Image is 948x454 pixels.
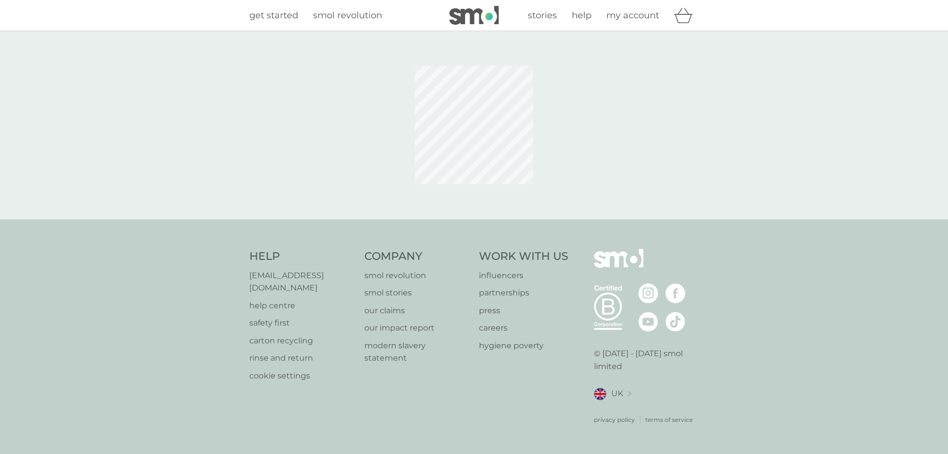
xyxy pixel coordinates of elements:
img: select a new location [628,391,631,397]
h4: Company [364,249,470,264]
a: press [479,304,568,317]
a: smol revolution [364,269,470,282]
a: cookie settings [249,370,355,382]
span: get started [249,10,298,21]
span: UK [611,387,623,400]
a: get started [249,8,298,23]
div: basket [674,5,699,25]
img: UK flag [594,388,606,400]
span: help [572,10,592,21]
img: visit the smol Tiktok page [666,312,685,331]
h4: Help [249,249,355,264]
a: modern slavery statement [364,339,470,365]
a: influencers [479,269,568,282]
img: visit the smol Facebook page [666,284,685,303]
span: smol revolution [313,10,382,21]
a: carton recycling [249,334,355,347]
img: visit the smol Instagram page [638,284,658,303]
a: stories [528,8,557,23]
img: smol [594,249,643,283]
a: rinse and return [249,352,355,365]
a: hygiene poverty [479,339,568,352]
a: [EMAIL_ADDRESS][DOMAIN_NAME] [249,269,355,294]
a: privacy policy [594,415,635,424]
img: smol [449,6,499,25]
span: stories [528,10,557,21]
a: help centre [249,299,355,312]
a: my account [606,8,659,23]
a: help [572,8,592,23]
img: visit the smol Youtube page [638,312,658,331]
a: smol stories [364,287,470,299]
span: my account [606,10,659,21]
a: safety first [249,317,355,330]
a: partnerships [479,287,568,299]
p: © [DATE] - [DATE] smol limited [594,347,699,372]
a: our impact report [364,322,470,334]
a: smol revolution [313,8,382,23]
a: terms of service [645,415,693,424]
h4: Work With Us [479,249,568,264]
a: careers [479,322,568,334]
a: our claims [364,304,470,317]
